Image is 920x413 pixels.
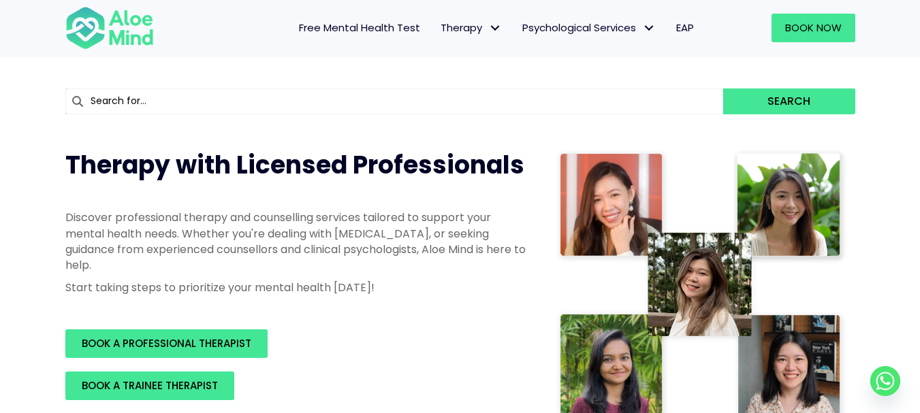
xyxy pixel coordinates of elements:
[666,14,704,42] a: EAP
[676,20,694,35] span: EAP
[289,14,430,42] a: Free Mental Health Test
[65,280,528,295] p: Start taking steps to prioritize your mental health [DATE]!
[172,14,704,42] nav: Menu
[299,20,420,35] span: Free Mental Health Test
[65,210,528,273] p: Discover professional therapy and counselling services tailored to support your mental health nee...
[65,88,724,114] input: Search for...
[441,20,502,35] span: Therapy
[82,336,251,350] span: BOOK A PROFESSIONAL THERAPIST
[512,14,666,42] a: Psychological ServicesPsychological Services: submenu
[65,329,268,358] a: BOOK A PROFESSIONAL THERAPIST
[430,14,512,42] a: TherapyTherapy: submenu
[65,371,234,400] a: BOOK A TRAINEE THERAPIST
[486,18,505,38] span: Therapy: submenu
[785,20,842,35] span: Book Now
[82,378,218,393] span: BOOK A TRAINEE THERAPIST
[522,20,656,35] span: Psychological Services
[870,366,900,396] a: Whatsapp
[772,14,855,42] a: Book Now
[65,148,524,182] span: Therapy with Licensed Professionals
[639,18,659,38] span: Psychological Services: submenu
[723,88,855,114] button: Search
[65,5,154,50] img: Aloe mind Logo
